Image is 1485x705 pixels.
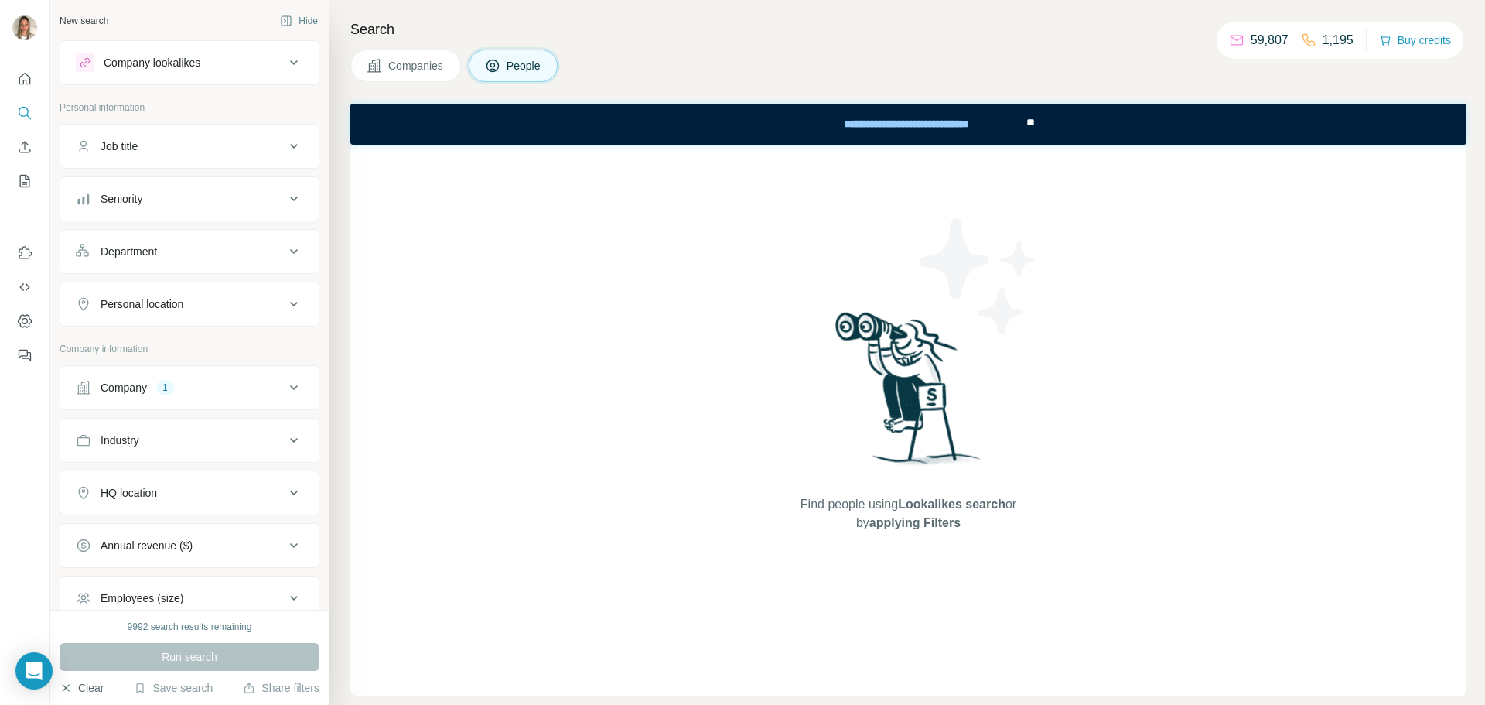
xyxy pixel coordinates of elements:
[828,308,989,481] img: Surfe Illustration - Woman searching with binoculars
[60,286,319,323] button: Personal location
[350,104,1466,145] iframe: Banner
[1379,29,1451,51] button: Buy credits
[60,44,319,81] button: Company lookalikes
[101,590,183,606] div: Employees (size)
[101,244,157,259] div: Department
[101,380,147,395] div: Company
[60,680,104,696] button: Clear
[104,55,200,70] div: Company lookalikes
[12,133,37,161] button: Enrich CSV
[507,58,542,74] span: People
[60,180,319,217] button: Seniority
[60,101,319,115] p: Personal information
[60,527,319,564] button: Annual revenue ($)
[898,498,1005,511] span: Lookalikes search
[869,516,961,529] span: applying Filters
[60,233,319,270] button: Department
[12,65,37,93] button: Quick start
[1251,31,1289,50] p: 59,807
[12,307,37,335] button: Dashboard
[60,369,319,406] button: Company1
[60,14,108,28] div: New search
[350,19,1466,40] h4: Search
[60,474,319,512] button: HQ location
[60,580,319,617] button: Employees (size)
[12,273,37,301] button: Use Surfe API
[269,9,329,33] button: Hide
[12,99,37,127] button: Search
[101,485,157,501] div: HQ location
[134,680,213,696] button: Save search
[60,128,319,165] button: Job title
[101,433,139,448] div: Industry
[101,296,183,312] div: Personal location
[12,15,37,40] img: Avatar
[784,495,1032,532] span: Find people using or by
[60,342,319,356] p: Company information
[243,680,319,696] button: Share filters
[1323,31,1354,50] p: 1,195
[12,239,37,267] button: Use Surfe on LinkedIn
[60,422,319,459] button: Industry
[15,652,53,690] div: Open Intercom Messenger
[12,167,37,195] button: My lists
[156,381,174,395] div: 1
[128,620,252,634] div: 9992 search results remaining
[101,191,142,207] div: Seniority
[909,207,1048,346] img: Surfe Illustration - Stars
[101,139,138,154] div: Job title
[388,58,445,74] span: Companies
[101,538,193,553] div: Annual revenue ($)
[12,341,37,369] button: Feedback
